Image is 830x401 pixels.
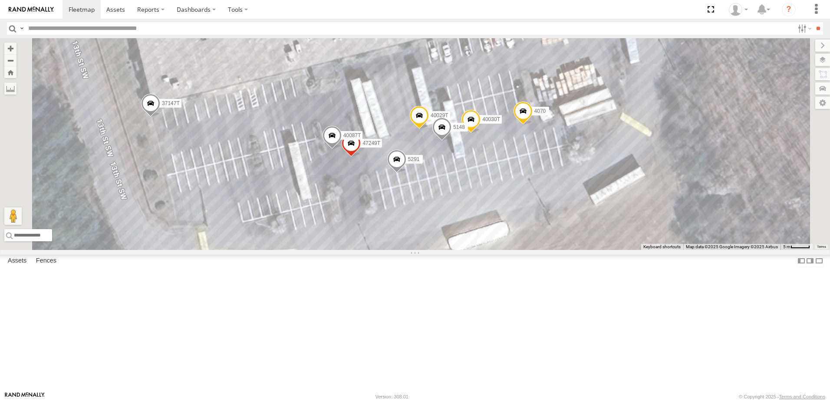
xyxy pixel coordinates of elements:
[643,244,681,250] button: Keyboard shortcuts
[779,394,825,399] a: Terms and Conditions
[18,22,25,35] label: Search Query
[9,7,54,13] img: rand-logo.svg
[453,124,465,130] span: 5148
[5,392,45,401] a: Visit our Website
[362,140,380,146] span: 47249T
[817,245,826,249] a: Terms (opens in new tab)
[815,97,830,109] label: Map Settings
[482,116,500,122] span: 40030T
[739,394,825,399] div: © Copyright 2025 -
[782,3,796,16] i: ?
[32,255,61,267] label: Fences
[781,244,813,250] button: Map Scale: 5 m per 41 pixels
[162,100,180,106] span: 37147T
[815,255,823,267] label: Hide Summary Table
[431,112,448,118] span: 40029T
[783,244,790,249] span: 5 m
[806,255,814,267] label: Dock Summary Table to the Right
[3,255,31,267] label: Assets
[343,132,361,138] span: 40087T
[4,43,16,54] button: Zoom in
[726,3,751,16] div: Dwight Wallace
[4,54,16,66] button: Zoom out
[4,207,22,225] button: Drag Pegman onto the map to open Street View
[686,244,778,249] span: Map data ©2025 Google Imagery ©2025 Airbus
[797,255,806,267] label: Dock Summary Table to the Left
[375,394,408,399] div: Version: 308.01
[4,66,16,78] button: Zoom Home
[794,22,813,35] label: Search Filter Options
[4,82,16,95] label: Measure
[408,156,420,162] span: 5291
[534,108,546,115] span: 4070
